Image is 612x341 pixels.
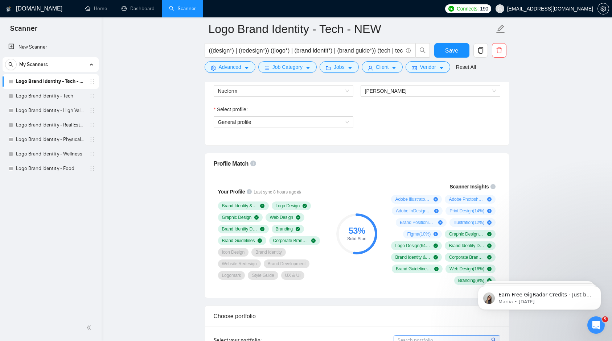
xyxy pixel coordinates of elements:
span: caret-down [348,65,353,71]
span: Brand Guidelines [222,238,255,244]
span: Icon Design [222,249,245,255]
span: Client [376,63,389,71]
span: info-circle [250,161,256,166]
a: Reset All [456,63,476,71]
span: delete [492,47,506,54]
span: UX & UI [285,273,301,278]
span: check-circle [303,204,307,208]
button: settingAdvancedcaret-down [205,61,255,73]
span: Brand Identity Design [222,226,258,232]
span: Profile Match [214,161,249,167]
span: caret-down [244,65,249,71]
iframe: Intercom live chat [587,316,605,334]
span: Figma ( 10 %) [407,231,431,237]
a: setting [597,6,609,12]
span: info-circle [406,48,411,53]
iframe: Intercom notifications message [467,271,612,321]
span: check-circle [487,244,492,248]
span: caret-down [305,65,311,71]
span: Branding [276,226,293,232]
span: General profile [218,117,349,128]
span: Last sync 8 hours ago [254,189,301,196]
span: Website Redesign [222,261,257,267]
span: plus-circle [487,209,492,213]
span: user [368,65,373,71]
span: Branding ( 9 %) [458,278,485,283]
div: 53 % [336,226,377,235]
span: plus-circle [487,197,492,201]
span: check-circle [260,227,264,231]
span: Print Design ( 14 %) [449,208,484,214]
span: double-left [86,324,94,331]
a: Logo Brand Identity - Tech [16,89,85,103]
span: Graphic Design [222,215,252,220]
span: 5 [602,316,608,322]
img: upwork-logo.png [448,6,454,12]
span: 190 [480,5,488,13]
span: Adobe InDesign ( 16 %) [396,208,431,214]
span: plus-circle [438,220,443,225]
span: Brand Identity & Guidelines [222,203,258,209]
span: idcard [412,65,417,71]
button: userClientcaret-down [362,61,403,73]
a: Logo Brand Identity - Tech - NEW [16,74,85,89]
span: caret-down [391,65,397,71]
span: check-circle [434,255,438,259]
span: Illustration ( 12 %) [453,220,484,225]
button: search [5,59,17,70]
span: copy [474,47,488,54]
span: check-circle [487,255,492,259]
span: My Scanners [19,57,48,72]
span: Jobs [334,63,345,71]
span: [PERSON_NAME] [365,88,407,94]
a: homeHome [85,5,107,12]
a: searchScanner [169,5,196,12]
span: Corporate Brand Identity ( 21 %) [449,254,484,260]
span: edit [496,24,505,34]
button: setting [597,3,609,14]
span: holder [89,108,95,113]
a: Logo Brand Identity - High Value with Client History [16,103,85,118]
span: Logomark [222,273,241,278]
span: plus-circle [434,197,438,201]
span: user [497,6,502,11]
button: delete [492,43,506,58]
span: Logo Design ( 64 %) [395,243,431,249]
input: Search Freelance Jobs... [209,46,403,55]
span: Nueform [218,86,349,96]
span: Brand Guidelines ( 18 %) [396,266,431,272]
div: Choose portfolio [214,306,500,327]
span: info-circle [490,184,496,189]
button: folderJobscaret-down [320,61,359,73]
div: Solid Start [336,237,377,241]
button: idcardVendorcaret-down [406,61,450,73]
button: search [415,43,430,58]
li: New Scanner [3,40,99,54]
span: search [416,47,430,54]
span: Graphic Design ( 87 %) [449,231,484,237]
span: bars [264,65,270,71]
span: Style Guide [252,273,274,278]
span: check-circle [258,238,262,243]
button: copy [473,43,488,58]
span: Brand Development [268,261,306,267]
span: holder [89,93,95,99]
span: check-circle [296,227,300,231]
span: check-circle [296,215,300,220]
span: Scanner Insights [449,184,489,189]
span: setting [598,6,609,12]
li: My Scanners [3,57,99,176]
span: holder [89,137,95,142]
a: Logo Brand Identity - Wellness [16,147,85,161]
span: setting [211,65,216,71]
span: Corporate Brand Identity [273,238,309,244]
span: Scanner [4,23,43,38]
span: Save [445,46,458,55]
span: Web Design [270,215,293,220]
span: Adobe Illustrator ( 45 %) [395,196,431,202]
span: Advanced [219,63,241,71]
span: check-circle [434,267,439,271]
